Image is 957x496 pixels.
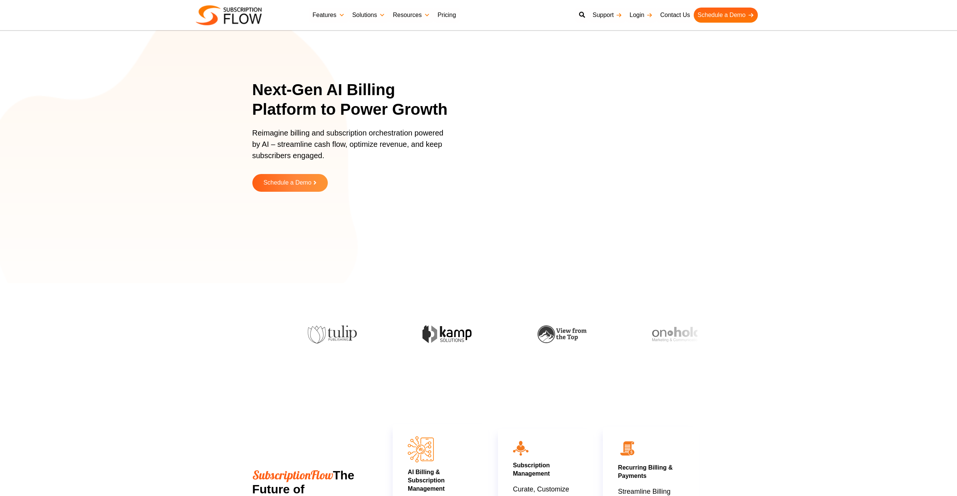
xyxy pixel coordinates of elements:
img: tulip-publishing [306,325,355,344]
a: Schedule a Demo [252,174,328,192]
a: Schedule a Demo [694,8,757,23]
img: AI Billing & Subscription Managements [408,436,434,462]
a: Pricing [434,8,460,23]
a: Login [626,8,656,23]
h1: Next-Gen AI Billing Platform to Power Growth [252,80,458,120]
a: Contact Us [656,8,694,23]
img: 02 [618,439,637,458]
span: Schedule a Demo [263,180,311,186]
a: Recurring Billing & Payments [618,464,673,479]
a: Support [589,8,626,23]
img: icon10 [513,441,528,455]
span: SubscriptionFlow [252,467,333,482]
a: AI Billing & Subscription Management [408,469,445,492]
a: Subscription Management [513,462,550,477]
p: Reimagine billing and subscription orchestration powered by AI – streamline cash flow, optimize r... [252,127,449,169]
a: Resources [389,8,433,23]
img: kamp-solution [421,325,470,343]
a: Solutions [349,8,389,23]
a: Features [309,8,349,23]
img: view-from-the-top [536,325,585,343]
img: Subscriptionflow [196,5,262,25]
